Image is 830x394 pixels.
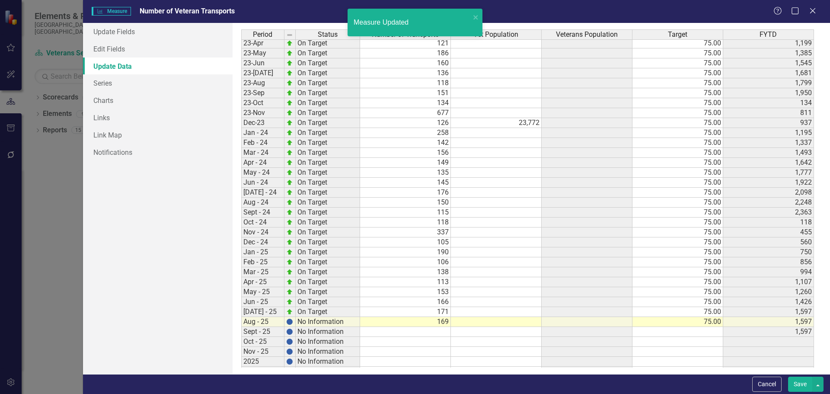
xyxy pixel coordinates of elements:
td: No Information [296,347,360,357]
img: BgCOk07PiH71IgAAAABJRU5ErkJggg== [286,338,293,345]
td: 75.00 [632,307,723,317]
span: Number of Veteran Transports [140,7,235,15]
td: On Target [296,198,360,208]
td: 1,597 [723,317,814,327]
img: zOikAAAAAElFTkSuQmCC [286,199,293,206]
td: 186 [360,48,451,58]
td: On Target [296,247,360,257]
td: 2,363 [723,208,814,218]
button: Cancel [752,377,782,392]
td: 23,772 [451,118,542,128]
td: On Target [296,78,360,88]
td: Sept - 24 [241,208,284,218]
img: zOikAAAAAElFTkSuQmCC [286,229,293,236]
td: On Target [296,297,360,307]
td: 1,385 [723,48,814,58]
td: 560 [723,237,814,247]
td: On Target [296,88,360,98]
td: 75.00 [632,58,723,68]
td: 23-May [241,48,284,58]
td: On Target [296,58,360,68]
td: 937 [723,118,814,128]
td: 23-[DATE] [241,68,284,78]
td: 75.00 [632,138,723,148]
img: BgCOk07PiH71IgAAAABJRU5ErkJggg== [286,318,293,325]
a: Update Fields [83,23,233,40]
td: 136 [360,68,451,78]
td: 1,260 [723,287,814,297]
td: 1,337 [723,138,814,148]
td: 153 [360,287,451,297]
td: 1,777 [723,168,814,178]
td: Apr - 25 [241,277,284,287]
a: Charts [83,92,233,109]
span: Vet Population [473,31,518,38]
td: 1,195 [723,128,814,138]
td: On Target [296,227,360,237]
td: 75.00 [632,208,723,218]
td: 149 [360,158,451,168]
img: 8DAGhfEEPCf229AAAAAElFTkSuQmCC [286,32,293,38]
img: zOikAAAAAElFTkSuQmCC [286,80,293,86]
td: On Target [296,98,360,108]
img: zOikAAAAAElFTkSuQmCC [286,298,293,305]
td: 75.00 [632,188,723,198]
td: On Target [296,138,360,148]
td: 23-Oct [241,98,284,108]
td: Oct - 24 [241,218,284,227]
img: zOikAAAAAElFTkSuQmCC [286,40,293,47]
td: 105 [360,237,451,247]
td: 75.00 [632,317,723,327]
td: On Target [296,148,360,158]
td: May - 25 [241,287,284,297]
img: zOikAAAAAElFTkSuQmCC [286,219,293,226]
td: On Target [296,218,360,227]
td: 75.00 [632,227,723,237]
td: 75.00 [632,198,723,208]
td: 160 [360,58,451,68]
td: 1,597 [723,327,814,337]
img: zOikAAAAAElFTkSuQmCC [286,269,293,275]
td: Feb - 25 [241,257,284,267]
span: Veterans Population [556,31,618,38]
span: Period [253,31,272,38]
td: No Information [296,317,360,327]
td: 75.00 [632,257,723,267]
td: 75.00 [632,277,723,287]
td: 118 [360,78,451,88]
td: Aug - 24 [241,198,284,208]
td: 134 [723,98,814,108]
td: 2,098 [723,188,814,198]
td: 115 [360,208,451,218]
img: zOikAAAAAElFTkSuQmCC [286,249,293,256]
td: Jan - 24 [241,128,284,138]
td: On Target [296,158,360,168]
td: 75.00 [632,48,723,58]
span: Target [668,31,687,38]
td: 75.00 [632,237,723,247]
button: close [473,12,479,22]
a: Series [83,74,233,92]
td: 145 [360,178,451,188]
img: zOikAAAAAElFTkSuQmCC [286,169,293,176]
td: On Target [296,277,360,287]
td: 150 [360,198,451,208]
td: 134 [360,98,451,108]
td: On Target [296,128,360,138]
td: Jun - 25 [241,297,284,307]
td: Mar - 24 [241,148,284,158]
td: On Target [296,307,360,317]
img: zOikAAAAAElFTkSuQmCC [286,60,293,67]
td: 75.00 [632,168,723,178]
td: On Target [296,267,360,277]
td: 75.00 [632,68,723,78]
td: On Target [296,48,360,58]
img: zOikAAAAAElFTkSuQmCC [286,239,293,246]
img: zOikAAAAAElFTkSuQmCC [286,70,293,77]
img: BgCOk07PiH71IgAAAABJRU5ErkJggg== [286,328,293,335]
td: On Target [296,68,360,78]
td: 23-Sep [241,88,284,98]
td: 750 [723,247,814,257]
td: 75.00 [632,148,723,158]
td: [DATE] - 25 [241,307,284,317]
